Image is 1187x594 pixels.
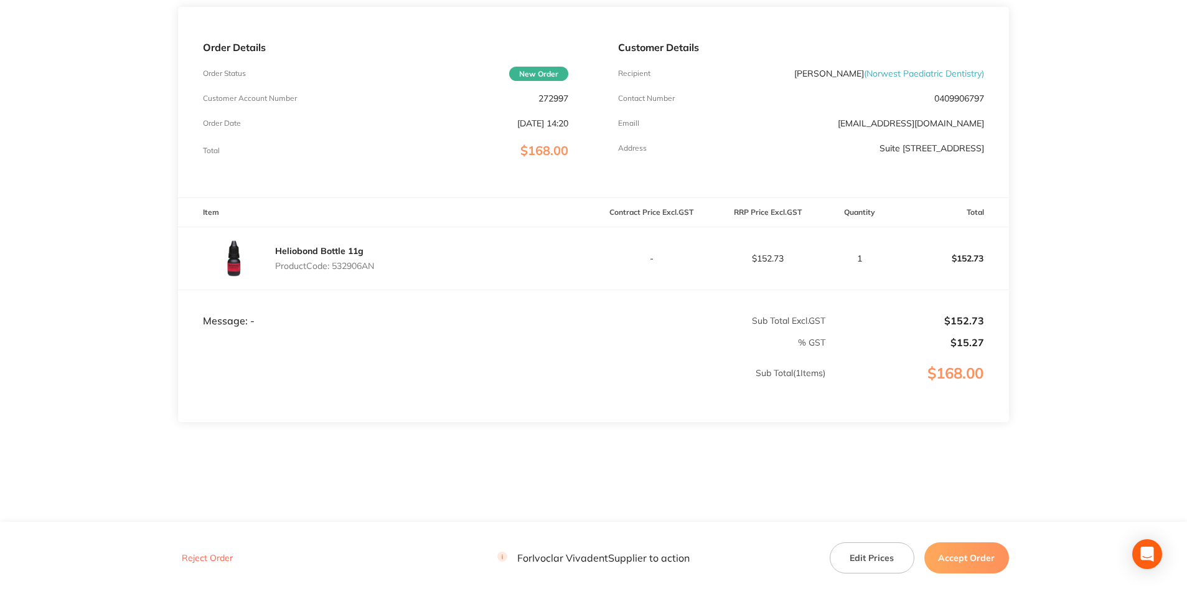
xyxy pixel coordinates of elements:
[618,69,650,78] p: Recipient
[497,552,690,563] p: For Ivoclar Vivadent Supplier to action
[827,315,984,326] p: $152.73
[1132,539,1162,569] div: Open Intercom Messenger
[827,337,984,348] p: $15.27
[827,365,1008,407] p: $168.00
[827,253,892,263] p: 1
[864,68,984,79] span: ( Norwest Paediatric Dentistry )
[618,94,675,103] p: Contact Number
[203,94,297,103] p: Customer Account Number
[934,93,984,103] p: 0409906797
[618,119,639,128] p: Emaill
[880,143,984,153] p: Suite [STREET_ADDRESS]
[203,42,568,53] p: Order Details
[794,68,984,78] p: [PERSON_NAME]
[203,227,265,290] img: MmNkbmh4dw
[593,198,710,227] th: Contract Price Excl. GST
[203,69,246,78] p: Order Status
[618,144,647,153] p: Address
[509,67,568,81] span: New Order
[178,198,593,227] th: Item
[710,198,826,227] th: RRP Price Excl. GST
[178,290,593,327] td: Message: -
[924,542,1009,573] button: Accept Order
[826,198,893,227] th: Quantity
[517,118,568,128] p: [DATE] 14:20
[203,146,220,155] p: Total
[830,542,914,573] button: Edit Prices
[178,552,237,563] button: Reject Order
[520,143,568,158] span: $168.00
[893,198,1009,227] th: Total
[618,42,983,53] p: Customer Details
[594,316,825,326] p: Sub Total Excl. GST
[710,253,825,263] p: $152.73
[275,261,374,271] p: Product Code: 532906AN
[838,118,984,129] a: [EMAIL_ADDRESS][DOMAIN_NAME]
[179,368,825,403] p: Sub Total ( 1 Items)
[594,253,709,263] p: -
[538,93,568,103] p: 272997
[275,245,364,257] a: Heliobond Bottle 11g
[179,337,825,347] p: % GST
[893,243,1008,273] p: $152.73
[203,119,241,128] p: Order Date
